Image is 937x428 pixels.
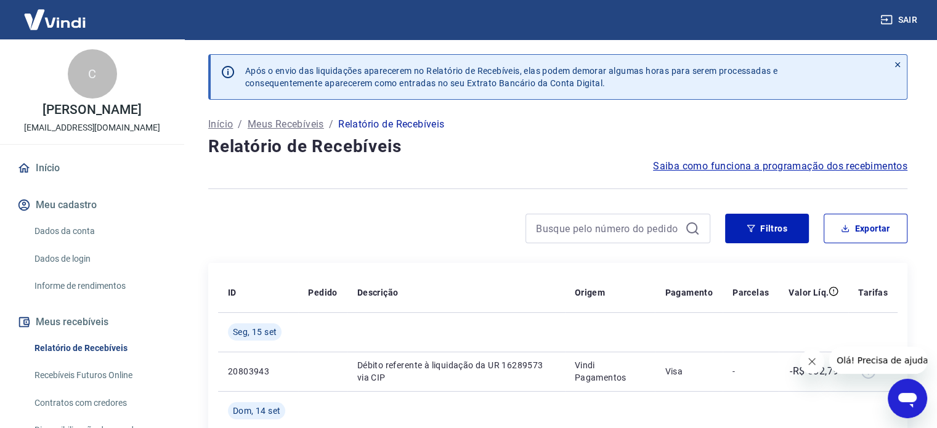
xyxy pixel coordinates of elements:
p: Visa [665,365,713,378]
span: Seg, 15 set [233,326,277,338]
button: Sair [878,9,922,31]
div: C [68,49,117,99]
a: Relatório de Recebíveis [30,336,169,361]
p: Pedido [308,286,337,299]
iframe: Botão para abrir a janela de mensagens [888,379,927,418]
p: - [732,365,769,378]
p: -R$ 532,79 [790,364,838,379]
h4: Relatório de Recebíveis [208,134,907,159]
button: Meu cadastro [15,192,169,219]
iframe: Mensagem da empresa [829,347,927,374]
p: ID [228,286,237,299]
p: Tarifas [858,286,888,299]
a: Dados de login [30,246,169,272]
p: 20803943 [228,365,288,378]
input: Busque pelo número do pedido [536,219,680,238]
p: Valor Líq. [789,286,829,299]
button: Filtros [725,214,809,243]
p: / [238,117,242,132]
p: Débito referente à liquidação da UR 16289573 via CIP [357,359,555,384]
p: Parcelas [732,286,769,299]
span: Dom, 14 set [233,405,280,417]
a: Contratos com credores [30,390,169,416]
button: Exportar [824,214,907,243]
p: Relatório de Recebíveis [338,117,444,132]
img: Vindi [15,1,95,38]
p: [PERSON_NAME] [43,103,141,116]
a: Informe de rendimentos [30,273,169,299]
p: Descrição [357,286,399,299]
p: / [329,117,333,132]
a: Recebíveis Futuros Online [30,363,169,388]
p: Origem [575,286,605,299]
span: Olá! Precisa de ajuda? [7,9,103,18]
a: Dados da conta [30,219,169,244]
a: Meus Recebíveis [248,117,324,132]
p: [EMAIL_ADDRESS][DOMAIN_NAME] [24,121,160,134]
a: Início [208,117,233,132]
p: Pagamento [665,286,713,299]
a: Início [15,155,169,182]
button: Meus recebíveis [15,309,169,336]
a: Saiba como funciona a programação dos recebimentos [653,159,907,174]
iframe: Fechar mensagem [800,349,824,374]
p: Vindi Pagamentos [575,359,646,384]
p: Após o envio das liquidações aparecerem no Relatório de Recebíveis, elas podem demorar algumas ho... [245,65,777,89]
